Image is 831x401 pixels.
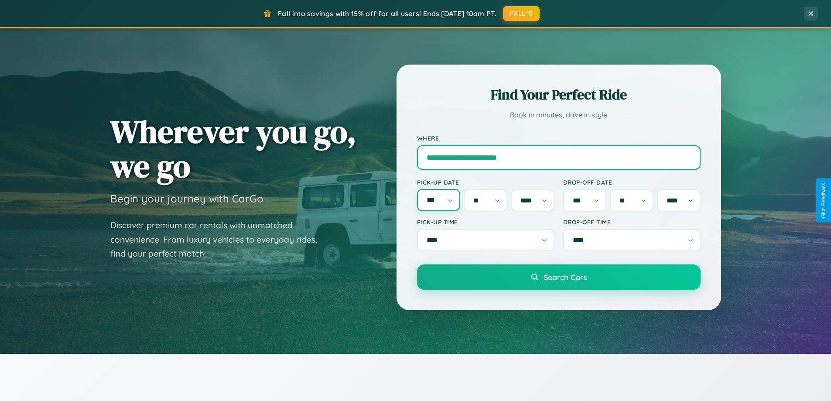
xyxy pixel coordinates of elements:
[110,192,263,205] h3: Begin your journey with CarGo
[417,85,701,104] h2: Find Your Perfect Ride
[417,178,554,186] label: Pick-up Date
[544,272,587,282] span: Search Cars
[503,6,540,21] button: FALL15
[417,134,701,142] label: Where
[278,9,496,18] span: Fall into savings with 15% off for all users! Ends [DATE] 10am PT.
[417,109,701,121] p: Book in minutes, drive in style
[821,183,827,218] div: Give Feedback
[563,178,701,186] label: Drop-off Date
[110,114,356,183] h1: Wherever you go, we go
[417,218,554,226] label: Pick-up Time
[563,218,701,226] label: Drop-off Time
[110,218,328,261] p: Discover premium car rentals with unmatched convenience. From luxury vehicles to everyday rides, ...
[417,264,701,290] button: Search Cars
